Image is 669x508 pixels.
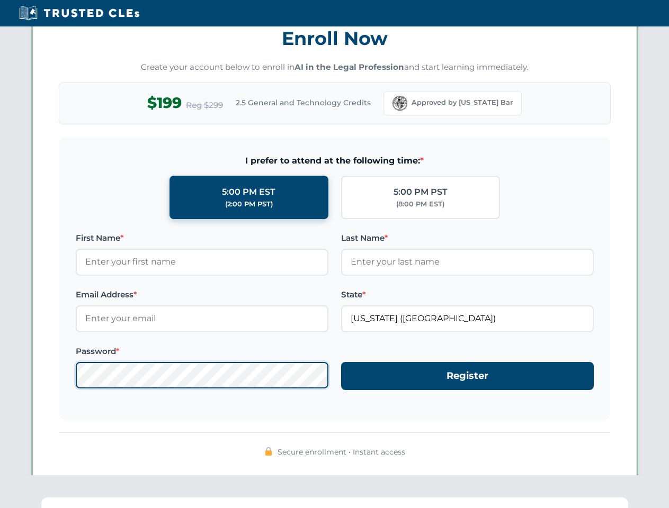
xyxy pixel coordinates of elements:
[264,447,273,456] img: 🔒
[222,185,275,199] div: 5:00 PM EST
[341,362,594,390] button: Register
[396,199,444,210] div: (8:00 PM EST)
[76,154,594,168] span: I prefer to attend at the following time:
[236,97,371,108] span: 2.5 General and Technology Credits
[76,305,328,332] input: Enter your email
[76,345,328,358] label: Password
[59,22,611,55] h3: Enroll Now
[394,185,448,199] div: 5:00 PM PST
[186,99,223,112] span: Reg $299
[225,199,273,210] div: (2:00 PM PST)
[278,446,405,458] span: Secure enrollment • Instant access
[341,305,594,332] input: Florida (FL)
[295,62,404,72] strong: AI in the Legal Profession
[341,232,594,244] label: Last Name
[76,288,328,301] label: Email Address
[76,232,328,244] label: First Name
[76,249,328,275] input: Enter your first name
[147,91,182,115] span: $199
[59,61,611,74] p: Create your account below to enroll in and start learning immediately.
[16,5,142,21] img: Trusted CLEs
[412,97,513,108] span: Approved by [US_STATE] Bar
[341,288,594,301] label: State
[393,96,407,111] img: Florida Bar
[341,249,594,275] input: Enter your last name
